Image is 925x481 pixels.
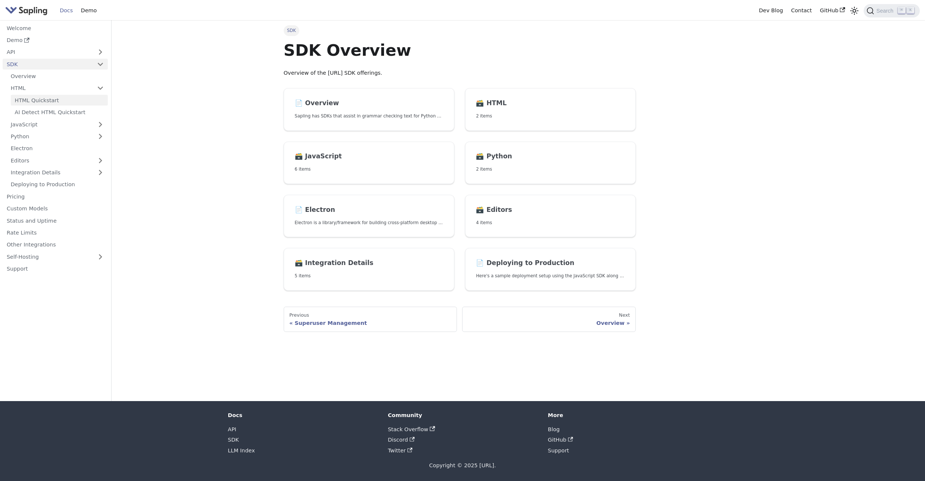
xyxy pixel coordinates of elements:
[787,5,816,16] a: Contact
[755,5,787,16] a: Dev Blog
[3,203,108,214] a: Custom Models
[816,5,849,16] a: GitHub
[548,426,560,432] a: Blog
[3,215,108,226] a: Status and Uptime
[7,131,108,142] a: Python
[284,40,636,60] h1: SDK Overview
[907,7,914,14] kbd: K
[468,312,630,318] div: Next
[7,167,108,178] a: Integration Details
[228,426,236,432] a: API
[3,239,108,250] a: Other Integrations
[3,47,93,58] a: API
[476,219,624,226] p: 4 items
[465,88,636,131] a: 🗃️ HTML2 items
[11,95,108,106] a: HTML Quickstart
[3,264,108,274] a: Support
[465,195,636,238] a: 🗃️ Editors4 items
[5,5,48,16] img: Sapling.ai
[284,195,454,238] a: 📄️ ElectronElectron is a library/framework for building cross-platform desktop apps with JavaScri...
[476,206,624,214] h2: Editors
[476,259,624,267] h2: Deploying to Production
[476,113,624,120] p: 2 items
[3,227,108,238] a: Rate Limits
[295,259,443,267] h2: Integration Details
[476,166,624,173] p: 2 items
[898,7,905,14] kbd: ⌘
[7,83,108,94] a: HTML
[465,142,636,184] a: 🗃️ Python2 items
[462,307,635,332] a: NextOverview
[548,437,573,443] a: GitHub
[849,5,860,16] button: Switch between dark and light mode (currently light mode)
[11,107,108,118] a: AI Detect HTML Quickstart
[7,155,93,166] a: Editors
[228,412,377,419] div: Docs
[3,35,108,46] a: Demo
[3,191,108,202] a: Pricing
[548,412,697,419] div: More
[468,320,630,326] div: Overview
[3,23,108,33] a: Welcome
[7,143,108,154] a: Electron
[284,307,636,332] nav: Docs pages
[7,179,108,190] a: Deploying to Production
[864,4,919,17] button: Search (Command+K)
[284,88,454,131] a: 📄️ OverviewSapling has SDKs that assist in grammar checking text for Python and JavaScript, and a...
[228,461,697,470] div: Copyright © 2025 [URL].
[295,219,443,226] p: Electron is a library/framework for building cross-platform desktop apps with JavaScript, HTML, a...
[93,59,108,70] button: Collapse sidebar category 'SDK'
[295,99,443,107] h2: Overview
[93,155,108,166] button: Expand sidebar category 'Editors'
[548,448,569,453] a: Support
[388,412,537,419] div: Community
[5,5,50,16] a: Sapling.ai
[295,166,443,173] p: 6 items
[284,248,454,291] a: 🗃️ Integration Details5 items
[295,152,443,161] h2: JavaScript
[476,272,624,280] p: Here's a sample deployment setup using the JavaScript SDK along with a Python backend.
[295,206,443,214] h2: Electron
[56,5,77,16] a: Docs
[228,437,239,443] a: SDK
[3,251,108,262] a: Self-Hosting
[874,8,898,14] span: Search
[7,119,108,130] a: JavaScript
[3,59,93,70] a: SDK
[284,25,636,36] nav: Breadcrumbs
[284,25,299,36] span: SDK
[476,152,624,161] h2: Python
[295,113,443,120] p: Sapling has SDKs that assist in grammar checking text for Python and JavaScript, and an HTTP API ...
[284,307,457,332] a: PreviousSuperuser Management
[465,248,636,291] a: 📄️ Deploying to ProductionHere's a sample deployment setup using the JavaScript SDK along with a ...
[388,448,412,453] a: Twitter
[228,448,255,453] a: LLM Index
[7,71,108,82] a: Overview
[284,142,454,184] a: 🗃️ JavaScript6 items
[295,272,443,280] p: 5 items
[388,426,435,432] a: Stack Overflow
[289,312,451,318] div: Previous
[289,320,451,326] div: Superuser Management
[93,47,108,58] button: Expand sidebar category 'API'
[284,69,636,78] p: Overview of the [URL] SDK offerings.
[388,437,415,443] a: Discord
[77,5,101,16] a: Demo
[476,99,624,107] h2: HTML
